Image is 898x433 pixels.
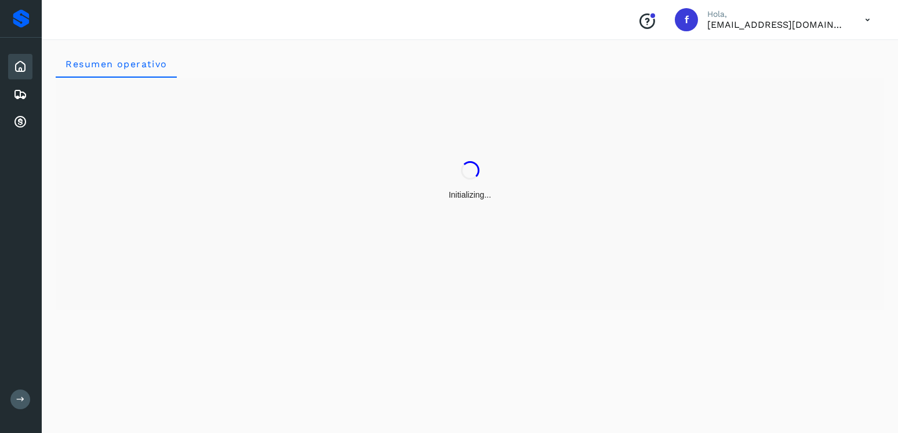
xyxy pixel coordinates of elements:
span: Resumen operativo [65,59,168,70]
p: facturacion@expresssanjavier.com [707,19,846,30]
p: Hola, [707,9,846,19]
div: Cuentas por cobrar [8,110,32,135]
div: Inicio [8,54,32,79]
div: Embarques [8,82,32,107]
